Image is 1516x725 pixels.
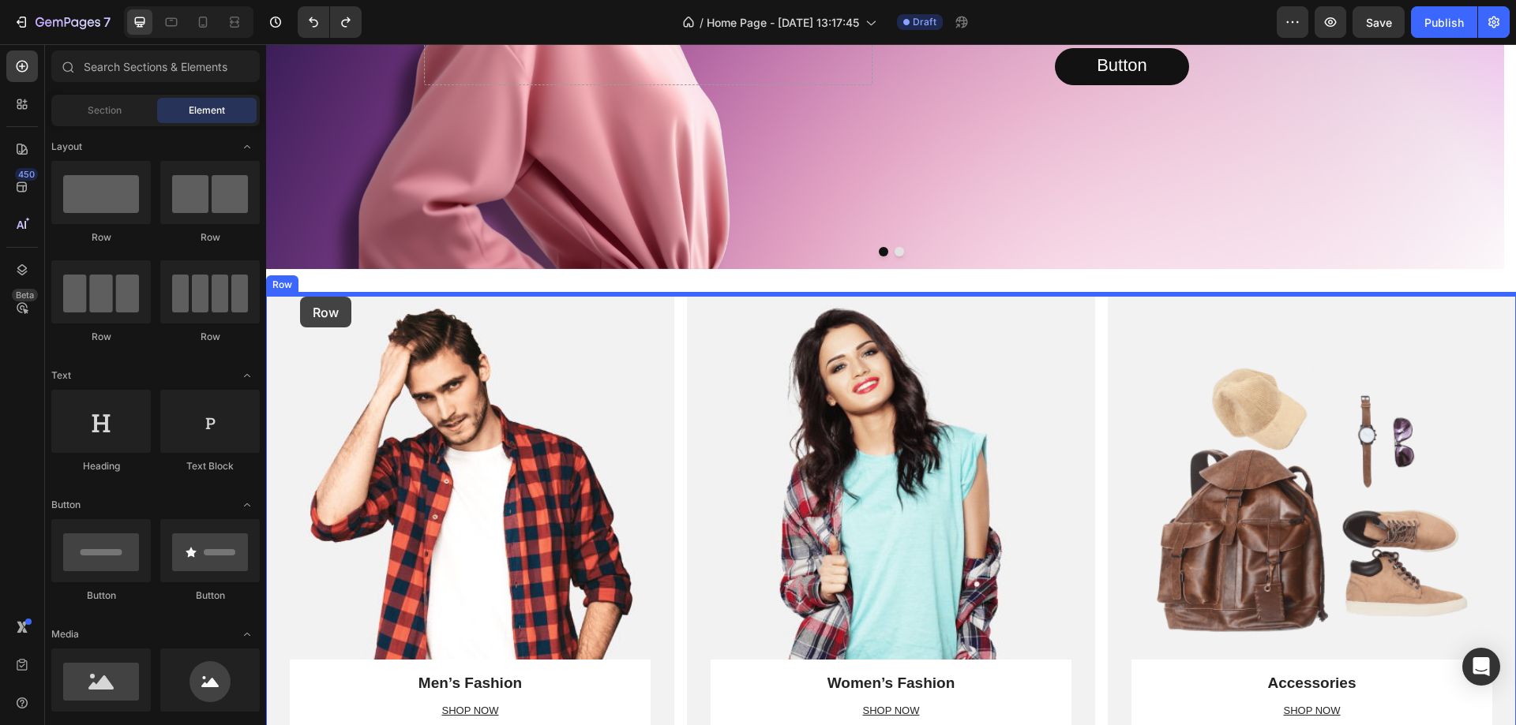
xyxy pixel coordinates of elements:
div: 450 [15,168,38,181]
span: Toggle open [235,492,260,518]
span: Media [51,627,79,641]
button: 7 [6,6,118,38]
div: Button [160,589,260,603]
div: Undo/Redo [298,6,362,38]
div: Open Intercom Messenger [1462,648,1500,686]
input: Search Sections & Elements [51,50,260,82]
span: Draft [913,15,936,29]
div: Publish [1424,14,1464,31]
iframe: Design area [266,44,1516,725]
span: Button [51,498,81,512]
button: Save [1353,6,1405,38]
div: Button [51,589,151,603]
span: Toggle open [235,622,260,647]
span: Section [88,103,122,118]
span: Toggle open [235,363,260,388]
p: 7 [103,13,111,32]
span: Toggle open [235,134,260,159]
span: Home Page - [DATE] 13:17:45 [707,14,859,31]
div: Row [160,230,260,245]
button: Publish [1411,6,1477,38]
span: Element [189,103,225,118]
span: / [700,14,704,31]
span: Text [51,368,71,383]
div: Text Block [160,459,260,473]
div: Beta [12,289,38,301]
span: Save [1366,16,1392,29]
div: Row [51,230,151,245]
div: Row [160,330,260,344]
span: Layout [51,140,82,154]
div: Row [51,330,151,344]
div: Heading [51,459,151,473]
